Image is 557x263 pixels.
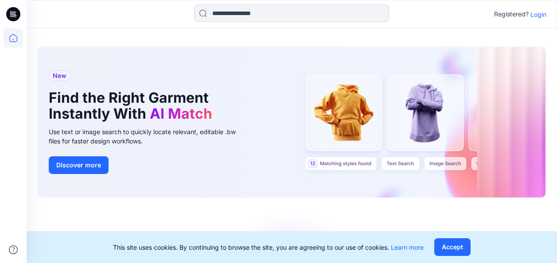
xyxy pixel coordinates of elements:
[53,70,66,81] span: New
[49,90,235,122] h1: Find the Right Garment Instantly With
[49,156,109,174] button: Discover more
[434,238,471,256] button: Accept
[391,244,424,251] a: Learn more
[494,9,529,19] p: Registered?
[150,105,212,122] span: AI Match
[49,127,248,146] div: Use text or image search to quickly locate relevant, editable .bw files for faster design workflows.
[530,10,546,19] p: Login
[113,243,424,252] p: This site uses cookies. By continuing to browse the site, you are agreeing to our use of cookies.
